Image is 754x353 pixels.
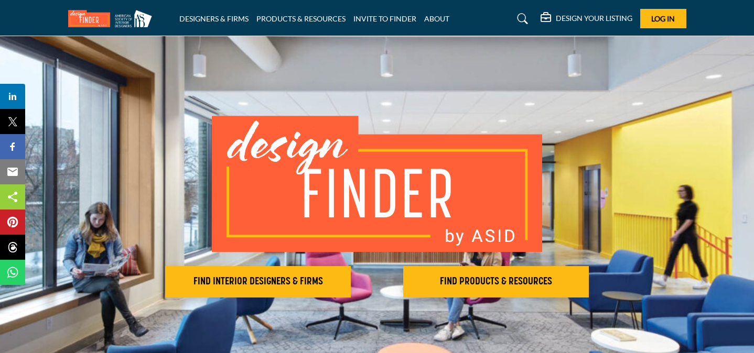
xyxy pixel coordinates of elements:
span: Log In [651,14,675,23]
h2: FIND INTERIOR DESIGNERS & FIRMS [168,275,348,288]
a: INVITE TO FINDER [353,14,416,23]
a: PRODUCTS & RESOURCES [256,14,346,23]
button: FIND INTERIOR DESIGNERS & FIRMS [165,266,351,297]
a: DESIGNERS & FIRMS [179,14,249,23]
img: image [212,116,542,252]
h2: FIND PRODUCTS & RESOURCES [406,275,586,288]
div: DESIGN YOUR LISTING [541,13,632,25]
a: Search [507,10,535,27]
button: FIND PRODUCTS & RESOURCES [403,266,589,297]
a: ABOUT [424,14,449,23]
h5: DESIGN YOUR LISTING [556,14,632,23]
button: Log In [640,9,686,28]
img: Site Logo [68,10,157,27]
